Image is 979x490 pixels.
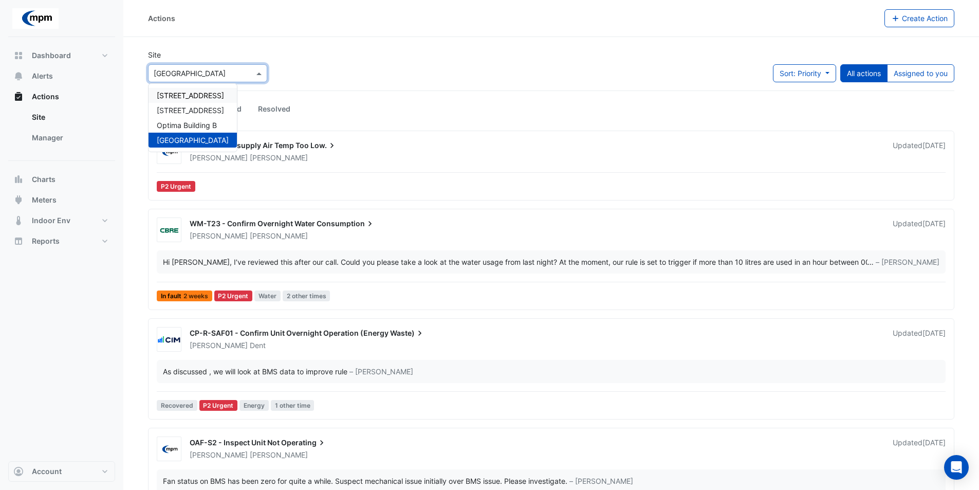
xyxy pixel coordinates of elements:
[13,92,24,102] app-icon: Actions
[190,329,389,337] span: CP-R-SAF01 - Confirm Unit Overnight Operation (Energy
[893,438,946,460] div: Updated
[250,153,308,163] span: [PERSON_NAME]
[32,50,71,61] span: Dashboard
[157,400,197,411] span: Recovered
[876,257,939,267] span: – [PERSON_NAME]
[157,181,195,192] div: P2 Urgent
[157,225,181,235] img: CBRE Charter Hall
[157,136,229,144] span: [GEOGRAPHIC_DATA]
[157,444,181,455] img: MPM
[922,219,946,228] span: Mon 28-Jul-2025 13:30 AWST
[8,66,115,86] button: Alerts
[8,45,115,66] button: Dashboard
[902,14,948,23] span: Create Action
[13,50,24,61] app-icon: Dashboard
[250,99,299,118] a: Resolved
[32,215,70,226] span: Indoor Env
[148,83,237,152] ng-dropdown-panel: Options list
[190,219,315,228] span: WM-T23 - Confirm Overnight Water
[183,293,208,299] span: 2 weeks
[271,400,315,411] span: 1 other time
[283,291,330,301] span: 2 other times
[8,210,115,231] button: Indoor Env
[163,257,939,267] div: …
[893,140,946,163] div: Updated
[254,291,281,301] span: Water
[12,8,59,29] img: Company Logo
[199,400,238,411] div: P2 Urgent
[13,174,24,185] app-icon: Charts
[148,49,161,60] label: Site
[250,450,308,460] span: [PERSON_NAME]
[32,174,56,185] span: Charts
[887,64,954,82] button: Assigned to you
[32,236,60,246] span: Reports
[157,335,181,345] img: CIM
[250,340,266,351] span: Dent
[190,231,248,240] span: [PERSON_NAME]
[317,219,375,229] span: Consumption
[773,64,836,82] button: Sort: Priority
[8,107,115,152] div: Actions
[922,141,946,150] span: Mon 28-Jul-2025 14:28 AWST
[840,64,888,82] button: All actions
[922,438,946,447] span: Wed 23-Jul-2025 19:30 AWST
[884,9,955,27] button: Create Action
[163,366,347,377] div: As discussed , we will look at BMS data to improve rule
[157,106,224,115] span: [STREET_ADDRESS]
[13,71,24,81] app-icon: Alerts
[190,450,248,459] span: [PERSON_NAME]
[157,291,212,301] span: In fault
[13,195,24,205] app-icon: Meters
[190,153,248,162] span: [PERSON_NAME]
[163,476,567,486] div: Fan status on BMS has been zero for quite a while. Suspect mechanical issue initially over BMS is...
[8,190,115,210] button: Meters
[163,257,867,267] div: Hi [PERSON_NAME], I’ve reviewed this after our call. Could you please take a look at the water us...
[32,195,57,205] span: Meters
[214,291,253,301] div: P2 Urgent
[349,366,413,377] span: – [PERSON_NAME]
[24,107,115,128] a: Site
[893,219,946,241] div: Updated
[250,231,308,241] span: [PERSON_NAME]
[239,400,269,411] span: Energy
[148,13,175,24] div: Actions
[8,86,115,107] button: Actions
[390,328,425,338] span: Waste)
[32,92,59,102] span: Actions
[8,231,115,251] button: Reports
[8,461,115,482] button: Account
[922,329,946,337] span: Mon 28-Jul-2025 12:22 AWST
[893,328,946,351] div: Updated
[13,215,24,226] app-icon: Indoor Env
[157,91,224,100] span: [STREET_ADDRESS]
[8,169,115,190] button: Charts
[569,476,633,486] span: – [PERSON_NAME]
[190,438,280,447] span: OAF-S2 - Inspect Unit Not
[32,71,53,81] span: Alerts
[190,141,309,150] span: L05-AHU-BC supply Air Temp Too
[780,69,821,78] span: Sort: Priority
[310,140,337,151] span: Low.
[157,121,217,130] span: Optima Building B
[190,341,248,350] span: [PERSON_NAME]
[24,128,115,148] a: Manager
[281,438,327,448] span: Operating
[32,466,62,477] span: Account
[944,455,969,480] div: Open Intercom Messenger
[13,236,24,246] app-icon: Reports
